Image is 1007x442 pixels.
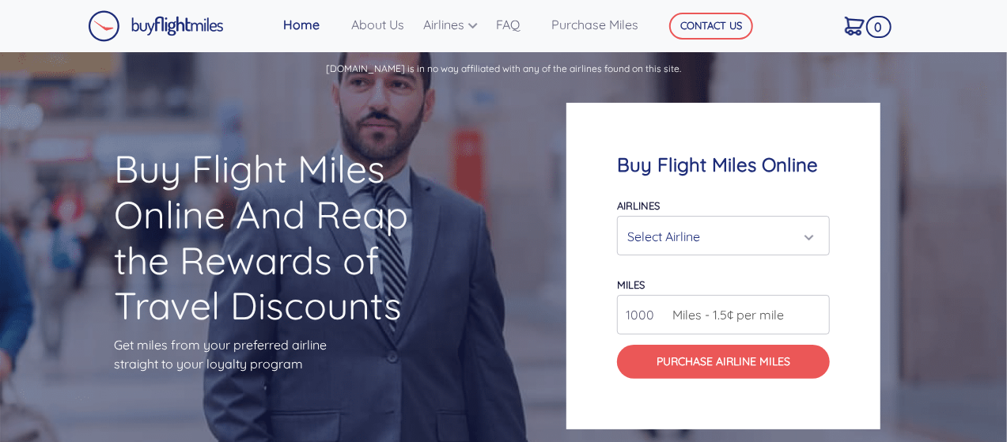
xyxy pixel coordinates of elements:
[669,13,753,40] button: CONTACT US
[617,278,645,291] label: miles
[345,9,417,40] a: About Us
[114,335,441,373] p: Get miles from your preferred airline straight to your loyalty program
[664,305,784,324] span: Miles - 1.5¢ per mile
[866,16,892,38] span: 0
[617,199,660,212] label: Airlines
[617,216,830,255] button: Select Airline
[417,9,490,40] a: Airlines
[277,9,345,40] a: Home
[845,17,865,36] img: Cart
[490,9,545,40] a: FAQ
[88,10,224,42] img: Buy Flight Miles Logo
[839,9,887,42] a: 0
[545,9,645,40] a: Purchase Miles
[617,345,830,379] button: Purchase Airline Miles
[114,146,441,328] h1: Buy Flight Miles Online And Reap the Rewards of Travel Discounts
[627,221,810,251] div: Select Airline
[617,153,830,176] h4: Buy Flight Miles Online
[88,6,224,46] a: Buy Flight Miles Logo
